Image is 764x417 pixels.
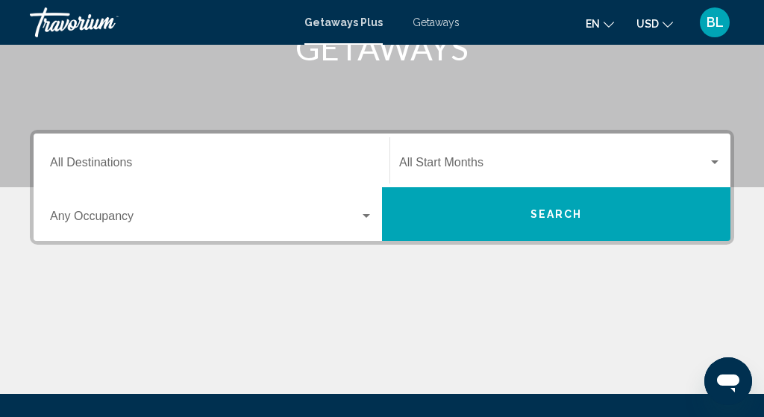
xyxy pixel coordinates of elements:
[382,187,730,241] button: Search
[636,13,673,34] button: Change currency
[413,16,460,28] a: Getaways
[30,7,289,37] a: Travorium
[530,209,583,221] span: Search
[695,7,734,38] button: User Menu
[586,13,614,34] button: Change language
[707,15,724,30] span: BL
[34,134,730,241] div: Search widget
[704,357,752,405] iframe: Botón para iniciar la ventana de mensajería
[586,18,600,30] span: en
[304,16,383,28] a: Getaways Plus
[636,18,659,30] span: USD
